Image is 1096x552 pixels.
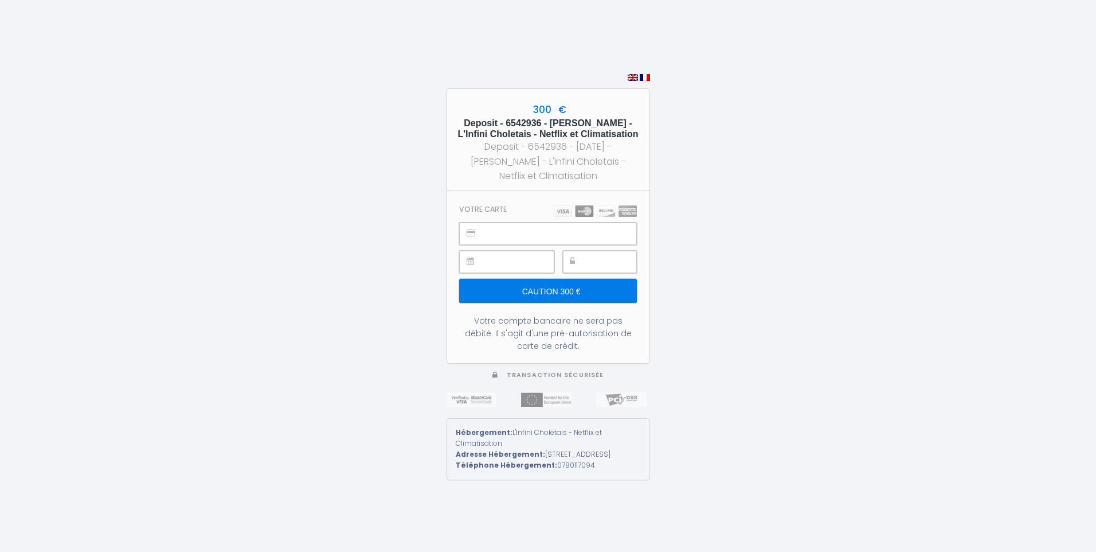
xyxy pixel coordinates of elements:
img: fr.png [640,74,650,81]
div: Deposit - 6542936 - [DATE] - [PERSON_NAME] - L'Infini Choletais - Netflix et Climatisation [457,139,639,182]
div: [STREET_ADDRESS] [456,449,641,460]
iframe: Secure payment input frame [485,223,636,244]
strong: Hébergement: [456,427,512,437]
iframe: Secure payment input frame [485,251,553,273]
img: en.png [628,74,638,81]
h5: Deposit - 6542936 - [PERSON_NAME] - L'Infini Choletais - Netflix et Climatisation [457,118,639,139]
strong: Adresse Hébergement: [456,449,545,459]
strong: Téléphone Hébergement: [456,460,557,470]
div: L'Infini Choletais - Netflix et Climatisation [456,427,641,449]
div: 0780117094 [456,460,641,471]
span: 300 € [530,103,566,116]
div: Votre compte bancaire ne sera pas débité. Il s'agit d'une pré-autorisation de carte de crédit. [459,314,636,352]
span: Transaction sécurisée [507,371,604,379]
h3: Votre carte [459,205,507,213]
img: carts.png [554,205,637,217]
input: Caution 300 € [459,279,636,303]
iframe: Secure payment input frame [589,251,636,273]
